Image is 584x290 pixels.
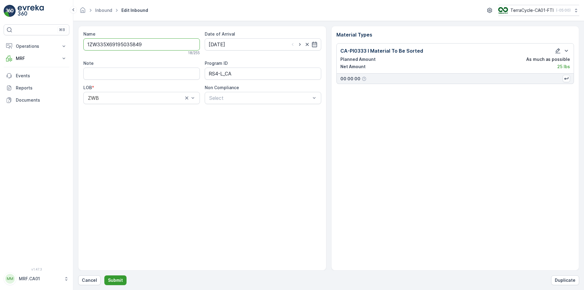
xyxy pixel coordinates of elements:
span: v 1.47.3 [4,267,69,271]
a: Inbound [95,8,112,13]
p: Submit [108,277,123,283]
p: Operations [16,43,57,49]
div: MM [5,274,15,284]
p: MRF [16,55,57,61]
p: 00 00 00 [340,76,360,82]
button: TerraCycle-CA01-FTI(-05:00) [498,5,579,16]
label: Non Compliance [205,85,239,90]
p: Cancel [82,277,97,283]
p: Net Amount [340,64,366,70]
p: As much as possible [526,56,570,62]
img: logo [4,5,16,17]
a: Events [4,70,69,82]
button: Operations [4,40,69,52]
button: Duplicate [551,275,579,285]
p: MRF.CA01 [19,276,61,282]
p: Select [209,94,311,102]
label: Note [83,61,94,66]
p: ( -05:00 ) [556,8,571,13]
button: MMMRF.CA01 [4,272,69,285]
p: CA-PI0333 I Material To Be Sorted [340,47,423,54]
p: ⌘B [59,27,65,32]
div: Help Tooltip Icon [362,76,367,81]
button: Submit [104,275,127,285]
a: Reports [4,82,69,94]
button: Cancel [78,275,101,285]
label: Name [83,31,96,37]
a: Documents [4,94,69,106]
p: Planned Amount [340,56,376,62]
a: Homepage [79,9,86,14]
img: TC_BVHiTW6.png [498,7,508,14]
span: Edit Inbound [120,7,149,13]
img: logo_light-DOdMpM7g.png [18,5,44,17]
p: TerraCycle-CA01-FTI [510,7,554,13]
p: 18 / 255 [188,51,200,55]
p: Reports [16,85,67,91]
p: Material Types [336,31,574,38]
label: Date of Arrival [205,31,235,37]
p: Duplicate [555,277,575,283]
label: Program ID [205,61,228,66]
p: Events [16,73,67,79]
button: MRF [4,52,69,65]
p: Documents [16,97,67,103]
label: LOB [83,85,92,90]
p: 25 lbs [557,64,570,70]
input: dd/mm/yyyy [205,38,321,51]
